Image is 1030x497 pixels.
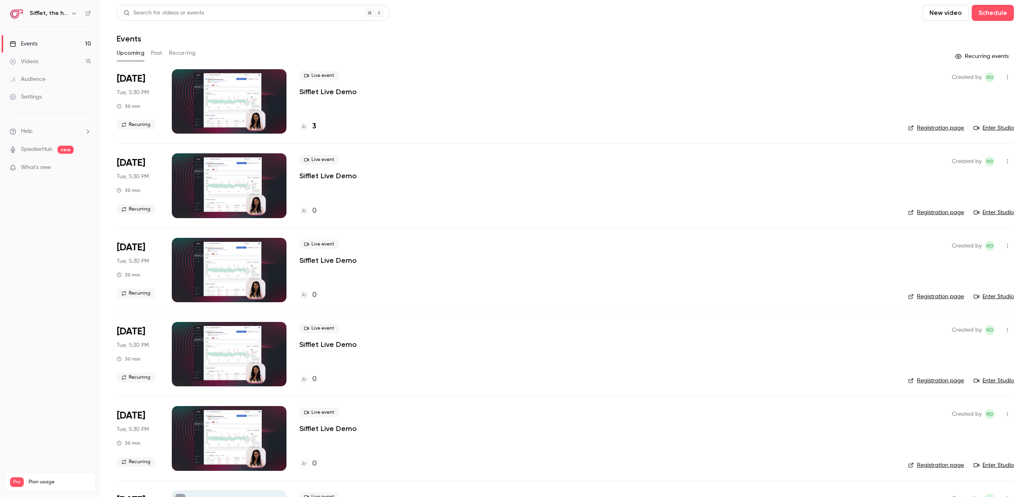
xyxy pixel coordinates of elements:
[299,340,357,349] a: Sifflet Live Demo
[299,374,317,385] a: 0
[985,409,995,419] span: Romain Doutriaux
[987,325,993,335] span: RD
[117,238,159,302] div: Oct 21 Tue, 5:30 PM (Europe/Paris)
[10,58,38,66] div: Videos
[117,257,149,265] span: Tue, 5:30 PM
[312,458,317,469] h4: 0
[117,425,149,433] span: Tue, 5:30 PM
[987,409,993,419] span: RD
[952,241,982,251] span: Created by
[117,34,141,43] h1: Events
[117,356,140,362] div: 30 min
[987,72,993,82] span: RD
[10,127,91,136] li: help-dropdown-opener
[299,256,357,265] a: Sifflet Live Demo
[299,290,317,301] a: 0
[987,241,993,251] span: RD
[117,406,159,470] div: Nov 18 Tue, 5:30 PM (Europe/Paris)
[908,461,964,469] a: Registration page
[923,5,968,21] button: New video
[117,103,140,109] div: 30 min
[312,206,317,217] h4: 0
[58,146,74,154] span: new
[81,164,91,171] iframe: Noticeable Trigger
[974,461,1014,469] a: Enter Studio
[299,71,339,80] span: Live event
[29,479,91,485] span: Plan usage
[10,7,23,20] img: Sifflet, the holistic data observability platform
[10,75,45,83] div: Audience
[908,124,964,132] a: Registration page
[117,72,145,85] span: [DATE]
[952,157,982,166] span: Created by
[117,272,140,278] div: 30 min
[117,47,144,60] button: Upcoming
[987,157,993,166] span: RD
[908,377,964,385] a: Registration page
[312,374,317,385] h4: 0
[952,50,1014,63] button: Recurring events
[985,157,995,166] span: Romain Doutriaux
[299,206,317,217] a: 0
[117,89,149,97] span: Tue, 5:30 PM
[30,9,68,17] h6: Sifflet, the holistic data observability platform
[117,457,155,467] span: Recurring
[299,324,339,333] span: Live event
[952,325,982,335] span: Created by
[908,293,964,301] a: Registration page
[908,208,964,217] a: Registration page
[117,204,155,214] span: Recurring
[299,424,357,433] a: Sifflet Live Demo
[117,373,155,382] span: Recurring
[974,377,1014,385] a: Enter Studio
[299,155,339,165] span: Live event
[985,241,995,251] span: Romain Doutriaux
[299,171,357,181] a: Sifflet Live Demo
[985,325,995,335] span: Romain Doutriaux
[117,69,159,134] div: Sep 30 Tue, 5:30 PM (Europe/Paris)
[117,289,155,298] span: Recurring
[21,127,33,136] span: Help
[117,341,149,349] span: Tue, 5:30 PM
[10,40,37,48] div: Events
[151,47,163,60] button: Past
[21,163,51,172] span: What's new
[10,93,42,101] div: Settings
[974,293,1014,301] a: Enter Studio
[299,239,339,249] span: Live event
[299,87,357,97] a: Sifflet Live Demo
[10,477,24,487] span: Pro
[299,408,339,417] span: Live event
[117,120,155,130] span: Recurring
[974,208,1014,217] a: Enter Studio
[312,290,317,301] h4: 0
[985,72,995,82] span: Romain Doutriaux
[117,409,145,422] span: [DATE]
[952,409,982,419] span: Created by
[169,47,196,60] button: Recurring
[117,325,145,338] span: [DATE]
[974,124,1014,132] a: Enter Studio
[117,157,145,169] span: [DATE]
[117,153,159,218] div: Oct 14 Tue, 5:30 PM (Europe/Paris)
[117,322,159,386] div: Nov 4 Tue, 5:30 PM (Europe/Paris)
[299,458,317,469] a: 0
[299,121,316,132] a: 3
[21,145,53,154] a: SpeakerHub
[952,72,982,82] span: Created by
[117,440,140,446] div: 30 min
[972,5,1014,21] button: Schedule
[124,9,204,17] div: Search for videos or events
[117,241,145,254] span: [DATE]
[312,121,316,132] h4: 3
[117,173,149,181] span: Tue, 5:30 PM
[117,187,140,194] div: 30 min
